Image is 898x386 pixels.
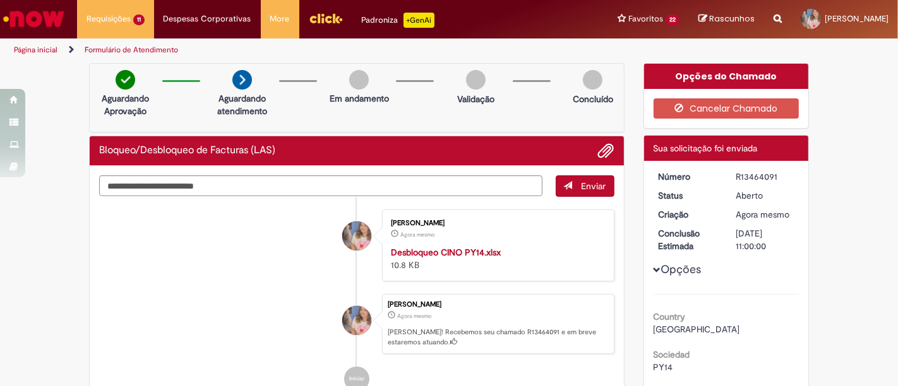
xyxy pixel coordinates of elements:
img: arrow-next.png [232,70,252,90]
div: [DATE] 11:00:00 [736,227,794,252]
div: [PERSON_NAME] [391,219,601,227]
span: Agora mesmo [736,209,789,220]
span: Despesas Corporativas [164,13,251,25]
div: 10.8 KB [391,246,601,271]
button: Cancelar Chamado [654,98,799,119]
a: Desbloqueo CINO PY14.xlsx [391,247,501,258]
span: PY14 [654,361,673,373]
div: Aberto [736,189,794,202]
dt: Conclusão Estimada [649,227,727,252]
a: Rascunhos [698,13,755,25]
img: img-circle-grey.png [349,70,369,90]
div: [PERSON_NAME] [388,301,608,308]
div: 29/08/2025 19:09:24 [736,208,794,221]
p: Concluído [573,93,613,105]
span: [GEOGRAPHIC_DATA] [654,324,740,335]
button: Adicionar anexos [598,143,614,159]
div: Natalia Da Silva [342,221,371,250]
p: Aguardando Aprovação [95,92,156,117]
dt: Criação [649,208,727,221]
textarea: Digite sua mensagem aqui... [99,175,542,196]
time: 29/08/2025 19:09:18 [400,231,434,238]
span: Agora mesmo [400,231,434,238]
span: 11 [133,15,145,25]
span: Agora mesmo [397,312,431,320]
p: Aguardando atendimento [212,92,273,117]
div: R13464091 [736,170,794,183]
span: Enviar [582,180,606,192]
span: Rascunhos [709,13,755,25]
b: Country [654,311,686,322]
dt: Número [649,170,727,183]
img: check-circle-green.png [116,70,135,90]
p: [PERSON_NAME]! Recebemos seu chamado R13464091 e em breve estaremos atuando. [388,327,608,347]
ul: Trilhas de página [9,38,589,62]
img: ServiceNow [1,6,66,32]
span: More [270,13,290,25]
div: Opções do Chamado [644,64,809,89]
time: 29/08/2025 19:09:24 [397,312,431,320]
span: 22 [666,15,679,25]
b: Sociedad [654,349,690,360]
dt: Status [649,189,727,202]
div: Natalia Da Silva [342,306,371,335]
img: img-circle-grey.png [583,70,602,90]
h2: Bloqueo/Desbloqueo de Facturas (LAS) Histórico de tíquete [99,145,275,156]
img: click_logo_yellow_360x200.png [309,9,343,28]
span: [PERSON_NAME] [825,13,889,24]
span: Requisições [87,13,131,25]
button: Enviar [556,175,614,197]
p: +GenAi [404,13,434,28]
img: img-circle-grey.png [466,70,486,90]
span: Sua solicitação foi enviada [654,143,758,154]
time: 29/08/2025 19:09:24 [736,209,789,220]
span: Favoritos [628,13,663,25]
p: Validação [457,93,494,105]
a: Página inicial [14,45,57,55]
div: Padroniza [362,13,434,28]
p: Em andamento [330,92,389,105]
a: Formulário de Atendimento [85,45,178,55]
li: Natalia Da Silva [99,294,614,354]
